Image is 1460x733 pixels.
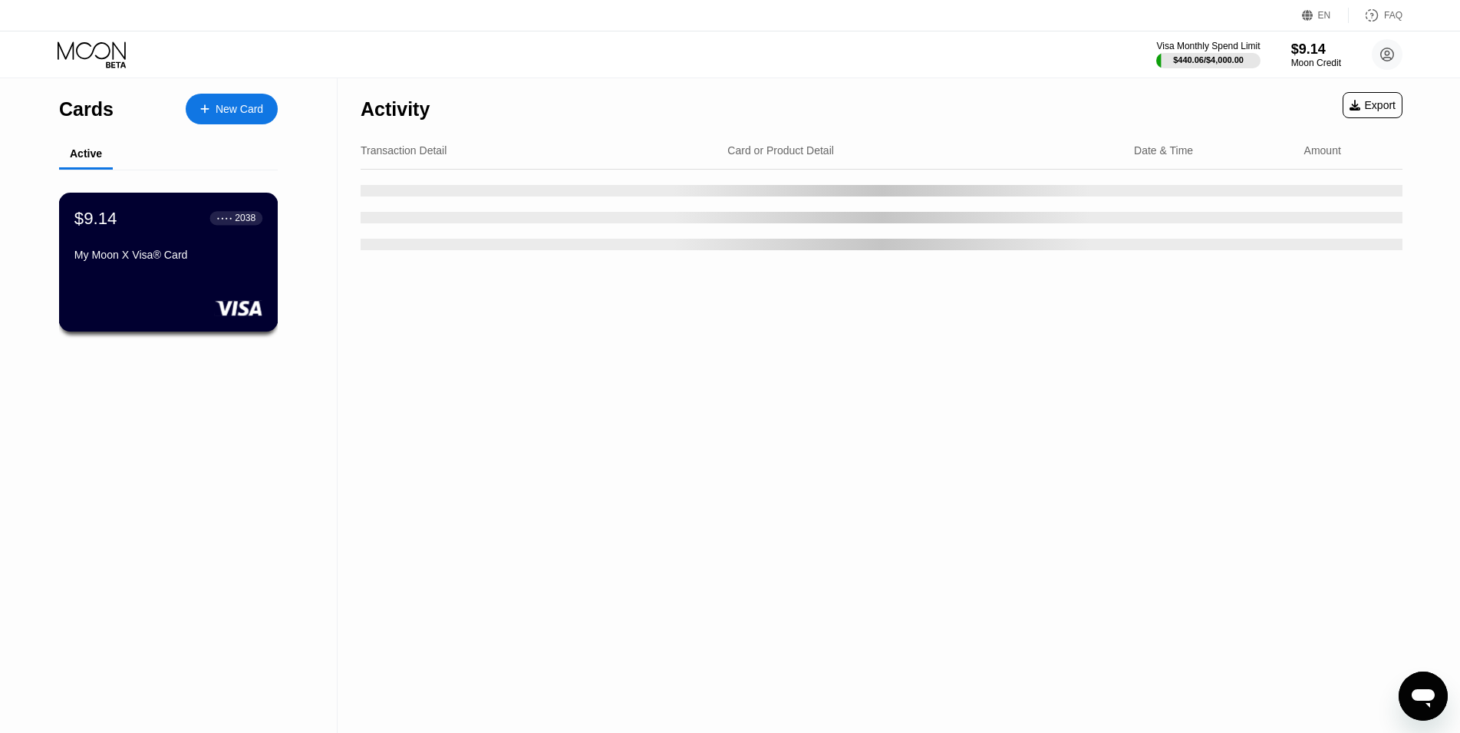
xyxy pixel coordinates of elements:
div: Transaction Detail [361,144,447,157]
div: FAQ [1349,8,1402,23]
div: Export [1343,92,1402,118]
div: $440.06 / $4,000.00 [1173,55,1244,64]
div: New Card [216,103,263,116]
div: Active [70,147,102,160]
div: EN [1318,10,1331,21]
div: Visa Monthly Spend Limit [1156,41,1260,51]
div: EN [1302,8,1349,23]
div: Amount [1304,144,1341,157]
div: My Moon X Visa® Card [74,249,262,261]
div: New Card [186,94,278,124]
div: $9.14● ● ● ●2038My Moon X Visa® Card [60,193,277,331]
div: 2038 [235,213,255,223]
div: Activity [361,98,430,121]
div: ● ● ● ● [217,216,232,220]
div: Date & Time [1134,144,1193,157]
iframe: Button to launch messaging window [1399,672,1448,721]
div: $9.14 [1291,41,1341,58]
div: $9.14 [74,208,117,228]
div: Moon Credit [1291,58,1341,68]
div: Card or Product Detail [727,144,834,157]
div: Export [1350,99,1396,111]
div: $9.14Moon Credit [1291,41,1341,68]
div: FAQ [1384,10,1402,21]
div: Cards [59,98,114,121]
div: Visa Monthly Spend Limit$440.06/$4,000.00 [1156,41,1260,68]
